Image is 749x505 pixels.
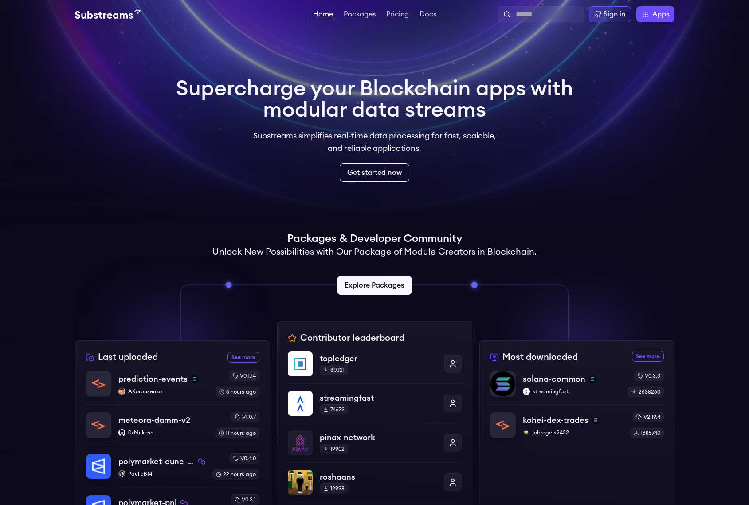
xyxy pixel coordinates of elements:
[490,404,664,438] a: kohei-dex-tradeskohei-dex-tradessolanajobrogers2422jobrogers2422v2.19.41685740
[589,6,631,22] a: Sign in
[337,276,412,295] a: Explore Packages
[118,388,208,395] p: AKorpusenko
[320,483,348,494] div: 12938
[231,412,259,422] div: v1.0.7
[592,417,599,424] img: solana
[215,428,259,438] div: 11 hours ago
[118,429,208,436] p: 0xMukesh
[86,371,111,396] img: prediction-events
[288,383,462,423] a: streamingfaststreamingfast74673
[384,11,411,20] a: Pricing
[118,429,125,436] img: 0xMukesh
[212,246,537,258] h2: Unlock New Possibilities with Our Package of Module Creators in Blockchain.
[247,130,502,154] p: Substreams simplifies real-time data processing for fast, scalable, and reliable applications.
[198,458,205,465] img: polygon
[340,163,409,182] a: Get started now
[288,391,313,416] img: streamingfast
[86,446,259,487] a: polymarket-dune-purepolymarket-dune-purepolygonPaulieB14PaulieB14v0.4.022 hours ago
[634,371,664,381] div: v0.3.3
[320,365,348,375] div: 80321
[604,9,625,20] div: Sign in
[86,413,111,438] img: meteora-damm-v2
[118,455,195,468] p: polymarket-dune-pure
[523,373,585,385] p: solana-common
[523,429,623,436] p: jobrogers2422
[227,352,259,363] a: See more recently uploaded packages
[523,388,621,395] p: streamingfast
[320,352,437,365] p: topledger
[118,414,190,426] p: meteora-damm-v2
[231,494,259,505] div: v0.3.1
[216,387,259,397] div: 6 hours ago
[86,404,259,446] a: meteora-damm-v2meteora-damm-v20xMukesh0xMukeshv1.0.711 hours ago
[320,444,348,454] div: 19902
[320,404,348,415] div: 74673
[630,428,664,438] div: 1685740
[118,373,188,385] p: prediction-events
[320,431,437,444] p: pinax-network
[342,11,377,20] a: Packages
[229,371,259,381] div: v0.1.14
[176,78,573,121] h1: Supercharge your Blockchain apps with modular data streams
[628,387,664,397] div: 2638263
[118,388,125,395] img: AKorpusenko
[418,11,438,20] a: Docs
[320,471,437,483] p: roshaans
[288,423,462,462] a: pinax-networkpinax-network19902
[523,429,530,436] img: jobrogers2422
[490,413,515,438] img: kohei-dex-trades
[288,430,313,455] img: pinax-network
[75,9,141,20] img: Substream's logo
[523,414,588,426] p: kohei-dex-trades
[212,469,259,480] div: 22 hours ago
[118,470,205,477] p: PaulieB14
[490,371,664,404] a: solana-commonsolana-commonsolanastreamingfaststreamingfastv0.3.32638263
[118,470,125,477] img: PaulieB14
[490,371,515,396] img: solana-common
[288,462,462,502] a: roshaansroshaans12938
[288,470,313,495] img: roshaans
[589,375,596,383] img: solana
[86,371,259,404] a: prediction-eventsprediction-eventssolanaAKorpusenkoAKorpusenkov0.1.146 hours ago
[632,351,664,362] a: See more most downloaded packages
[652,9,669,20] span: Apps
[311,11,335,20] a: Home
[86,454,111,479] img: polymarket-dune-pure
[287,232,462,246] h1: Packages & Developer Community
[633,412,664,422] div: v2.19.4
[191,375,198,383] img: solana
[523,388,530,395] img: streamingfast
[320,392,437,404] p: streamingfast
[288,351,313,376] img: topledger
[288,351,462,383] a: topledgertopledger80321
[230,453,259,464] div: v0.4.0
